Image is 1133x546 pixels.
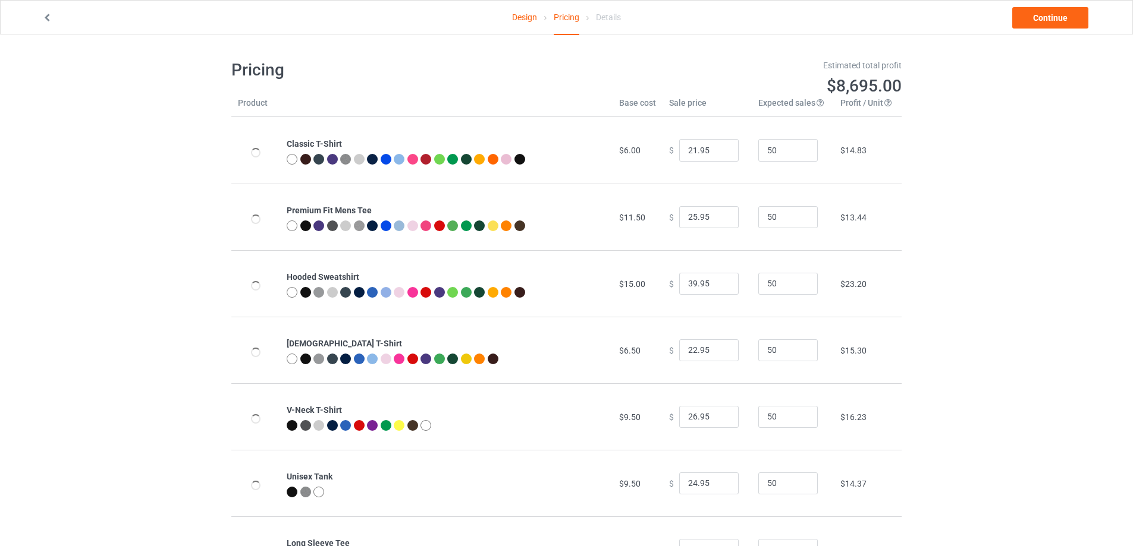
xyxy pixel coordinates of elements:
span: $ [669,146,674,155]
span: $11.50 [619,213,645,222]
span: $23.20 [840,279,867,289]
span: $6.50 [619,346,641,355]
span: $ [669,345,674,355]
div: Details [596,1,621,34]
a: Design [512,1,537,34]
b: Unisex Tank [287,472,332,481]
img: heather_texture.png [300,487,311,497]
b: Premium Fit Mens Tee [287,206,372,215]
span: $15.00 [619,279,645,289]
span: $16.23 [840,412,867,422]
b: Classic T-Shirt [287,139,342,149]
div: Pricing [554,1,579,35]
th: Expected sales [752,97,834,117]
b: [DEMOGRAPHIC_DATA] T-Shirt [287,339,402,348]
th: Base cost [613,97,663,117]
img: heather_texture.png [340,154,351,165]
span: $9.50 [619,479,641,488]
span: $ [669,478,674,488]
b: V-Neck T-Shirt [287,405,342,415]
span: $ [669,212,674,222]
span: $6.00 [619,146,641,155]
a: Continue [1012,7,1088,29]
span: $15.30 [840,346,867,355]
th: Product [231,97,280,117]
span: $ [669,412,674,421]
span: $8,695.00 [827,76,902,96]
div: Estimated total profit [575,59,902,71]
img: heather_texture.png [354,220,365,231]
span: $9.50 [619,412,641,422]
th: Sale price [663,97,752,117]
th: Profit / Unit [834,97,902,117]
b: Hooded Sweatshirt [287,272,359,282]
span: $14.37 [840,479,867,488]
span: $14.83 [840,146,867,155]
span: $13.44 [840,213,867,222]
h1: Pricing [231,59,558,81]
span: $ [669,279,674,288]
